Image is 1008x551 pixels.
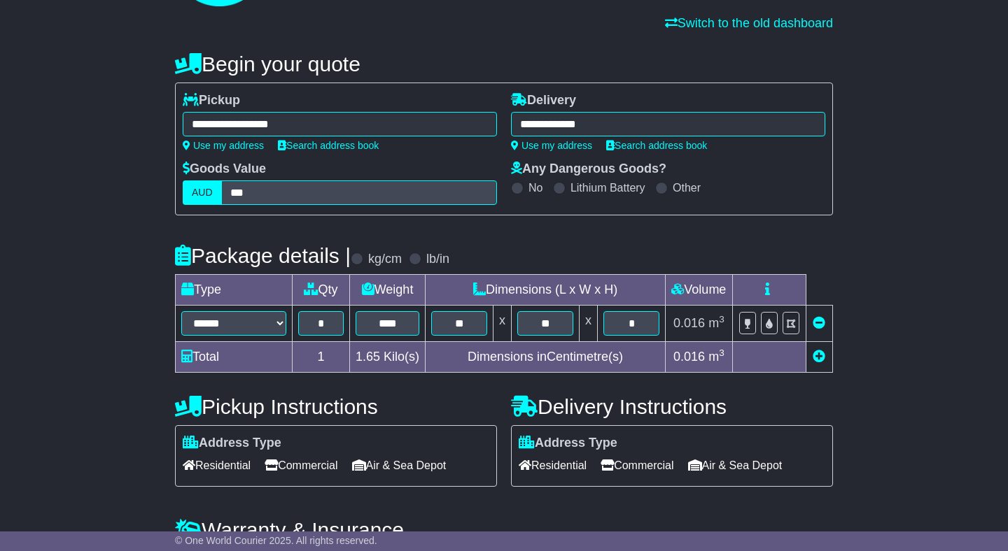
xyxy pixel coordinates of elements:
[278,140,379,151] a: Search address book
[175,518,833,541] h4: Warranty & Insurance
[183,180,222,205] label: AUD
[665,16,833,30] a: Switch to the old dashboard
[426,275,666,306] td: Dimensions (L x W x H)
[356,350,380,364] span: 1.65
[666,275,733,306] td: Volume
[175,244,351,267] h4: Package details |
[493,306,512,342] td: x
[293,342,350,373] td: 1
[528,181,542,194] label: No
[813,350,825,364] a: Add new item
[350,275,426,306] td: Weight
[570,181,645,194] label: Lithium Battery
[673,316,705,330] span: 0.016
[673,181,701,194] label: Other
[183,93,240,108] label: Pickup
[511,140,592,151] a: Use my address
[265,455,337,476] span: Commercial
[183,162,266,177] label: Goods Value
[426,342,666,373] td: Dimensions in Centimetre(s)
[350,342,426,373] td: Kilo(s)
[293,275,350,306] td: Qty
[176,342,293,373] td: Total
[519,436,617,451] label: Address Type
[606,140,707,151] a: Search address book
[708,350,724,364] span: m
[580,306,598,342] td: x
[708,316,724,330] span: m
[813,316,825,330] a: Remove this item
[719,314,724,324] sup: 3
[688,455,783,476] span: Air & Sea Depot
[719,348,724,358] sup: 3
[511,162,666,177] label: Any Dangerous Goods?
[183,455,251,476] span: Residential
[673,350,705,364] span: 0.016
[601,455,673,476] span: Commercial
[511,395,833,418] h4: Delivery Instructions
[368,252,402,267] label: kg/cm
[352,455,447,476] span: Air & Sea Depot
[176,275,293,306] td: Type
[183,436,281,451] label: Address Type
[183,140,264,151] a: Use my address
[519,455,587,476] span: Residential
[511,93,576,108] label: Delivery
[175,395,497,418] h4: Pickup Instructions
[426,252,449,267] label: lb/in
[175,52,833,76] h4: Begin your quote
[175,535,377,546] span: © One World Courier 2025. All rights reserved.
